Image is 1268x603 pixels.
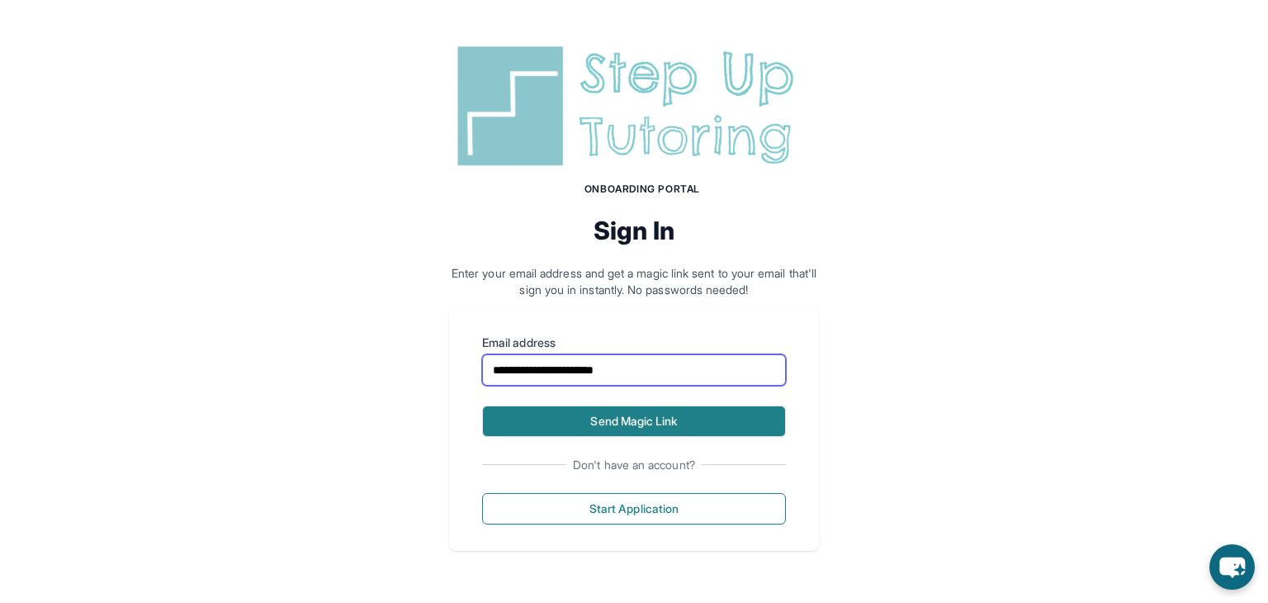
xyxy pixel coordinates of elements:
img: Step Up Tutoring horizontal logo [449,40,819,173]
h2: Sign In [449,216,819,245]
span: Don't have an account? [566,457,702,473]
button: chat-button [1209,544,1255,590]
button: Send Magic Link [482,406,786,437]
p: Enter your email address and get a magic link sent to your email that'll sign you in instantly. N... [449,265,819,298]
h1: Onboarding Portal [466,183,819,196]
button: Start Application [482,493,786,525]
label: Email address [482,335,786,351]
